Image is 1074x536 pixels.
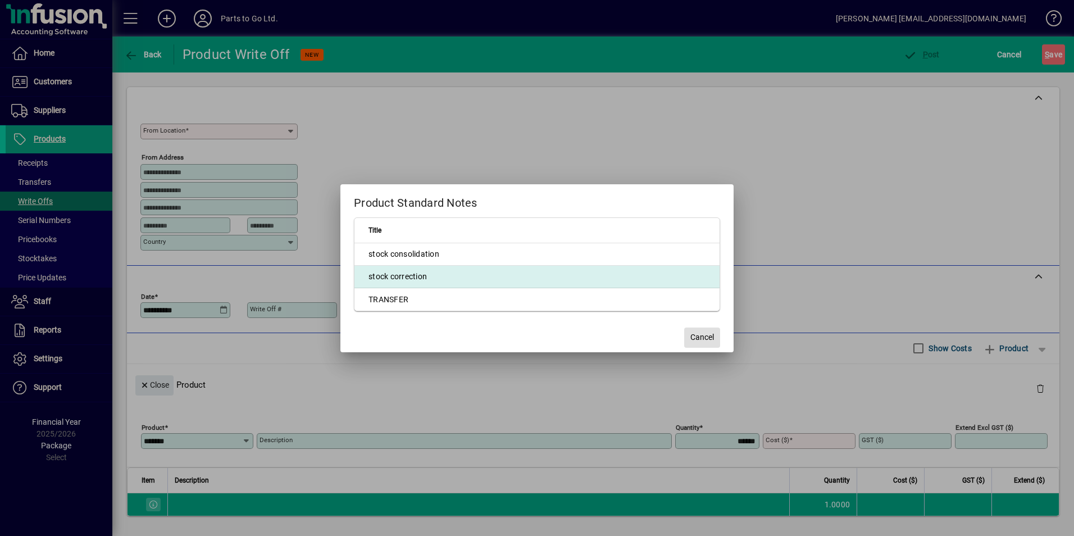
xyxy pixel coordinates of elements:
td: stock consolidation [354,243,720,266]
span: Title [368,224,381,237]
span: Cancel [690,331,714,343]
td: stock correction [354,266,720,288]
h2: Product Standard Notes [340,184,734,217]
td: TRANSFER [354,288,720,311]
button: Cancel [684,328,720,348]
